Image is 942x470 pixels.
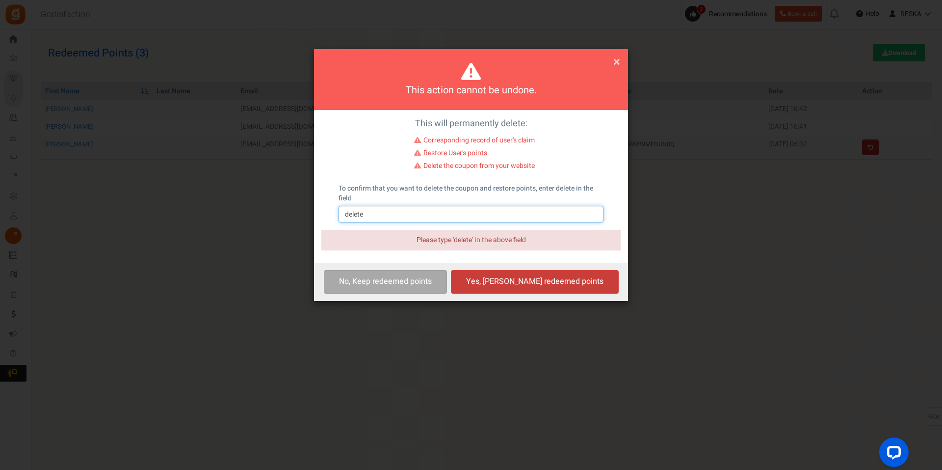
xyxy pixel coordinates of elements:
input: delete [339,206,603,222]
li: Restore User's points [414,148,535,161]
h4: This action cannot be undone. [326,83,616,98]
div: Please type 'delete' in the above field [321,230,621,250]
span: × [613,53,620,71]
p: This will permanently delete: [321,117,621,130]
button: No, Keep redeemed points [324,270,447,293]
button: Yes, [PERSON_NAME] redeemed points [451,270,619,293]
label: To confirm that you want to delete the coupon and restore points, enter delete in the field [339,184,603,203]
li: Delete the coupon from your website [414,161,535,174]
li: Corresponding record of user's claim [414,136,535,148]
